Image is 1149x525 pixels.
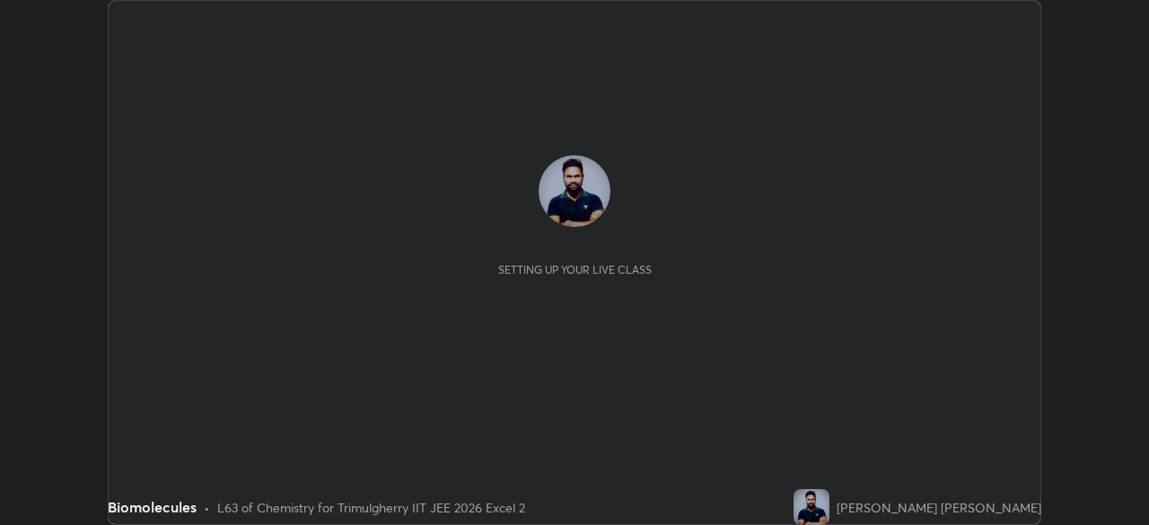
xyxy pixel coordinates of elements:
[217,498,525,517] div: L63 of Chemistry for Trimulgherry IIT JEE 2026 Excel 2
[837,498,1041,517] div: [PERSON_NAME] [PERSON_NAME]
[498,263,652,276] div: Setting up your live class
[204,498,210,517] div: •
[794,489,829,525] img: 7de41a6c479e42fd88d8a542358657b1.jpg
[108,496,197,518] div: Biomolecules
[539,155,610,227] img: 7de41a6c479e42fd88d8a542358657b1.jpg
